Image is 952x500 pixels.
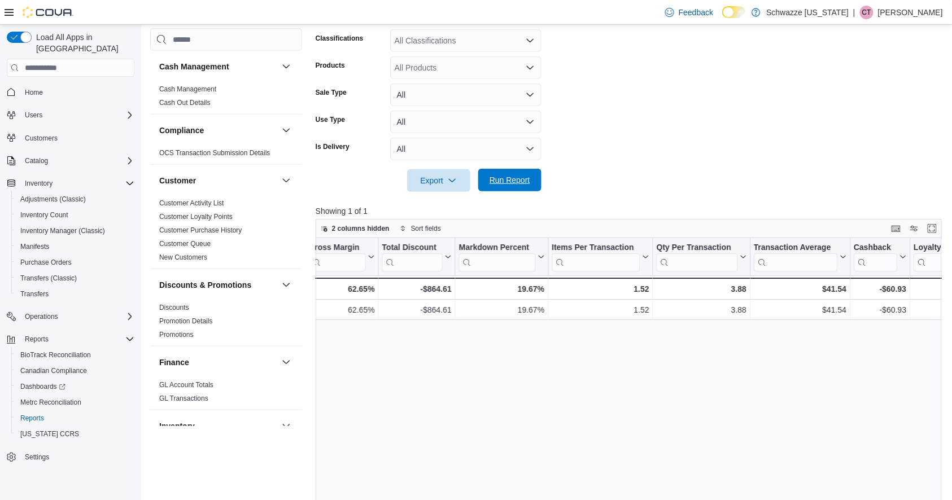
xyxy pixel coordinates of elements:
span: Inventory Manager (Classic) [16,224,134,238]
button: Settings [2,449,139,465]
a: Manifests [16,240,54,253]
a: Canadian Compliance [16,364,91,378]
div: Clinton Temple [860,6,874,19]
span: Transfers (Classic) [20,274,77,283]
span: Cash Management [159,85,216,94]
span: Adjustments (Classic) [16,192,134,206]
a: Inventory Manager (Classic) [16,224,110,238]
div: -$864.61 [382,303,452,317]
span: Load All Apps in [GEOGRAPHIC_DATA] [32,32,134,54]
a: Cash Management [159,85,216,93]
div: Items Per Transaction [552,243,641,253]
button: Inventory [159,420,277,432]
span: Customer Purchase History [159,226,242,235]
span: Washington CCRS [16,427,134,441]
span: Dashboards [20,382,65,391]
div: -$60.93 [854,282,907,296]
div: Items Per Transaction [552,243,641,271]
p: | [853,6,855,19]
button: Transaction Average [754,243,846,271]
button: BioTrack Reconciliation [11,347,139,363]
div: Transaction Average [754,243,837,253]
button: Enter fullscreen [925,222,939,235]
span: Adjustments (Classic) [20,195,86,204]
label: Products [316,61,345,70]
button: Export [407,169,470,192]
a: Adjustments (Classic) [16,192,90,206]
span: Inventory Count [20,210,68,220]
div: -$864.61 [382,282,452,296]
button: Catalog [2,153,139,169]
a: Promotions [159,331,194,339]
h3: Compliance [159,125,204,136]
p: Showing 1 of 1 [316,205,949,217]
span: Operations [20,310,134,323]
span: Catalog [20,154,134,168]
span: Customers [20,131,134,145]
button: Finance [159,357,277,368]
span: Export [414,169,464,192]
p: Schwazze [US_STATE] [766,6,849,19]
div: Cashback [854,243,898,271]
div: Finance [150,378,302,410]
span: Users [25,111,42,120]
button: Transfers [11,286,139,302]
a: Customer Activity List [159,199,224,207]
button: Metrc Reconciliation [11,394,139,410]
span: Reports [20,414,44,423]
a: Purchase Orders [16,256,76,269]
div: 62.65% [309,303,375,317]
button: [US_STATE] CCRS [11,426,139,442]
button: All [390,84,541,106]
button: Gross Margin [309,243,375,271]
button: Inventory [280,419,293,433]
a: Settings [20,450,54,464]
button: Cashback [854,243,907,271]
span: Canadian Compliance [16,364,134,378]
button: Display options [907,222,921,235]
span: Customer Activity List [159,199,224,208]
button: Customer [280,174,293,187]
a: Feedback [661,1,718,24]
label: Is Delivery [316,142,350,151]
label: Sale Type [316,88,347,97]
a: Inventory Count [16,208,73,222]
button: Qty Per Transaction [657,243,746,271]
div: 19.67% [459,282,544,296]
div: Total Discount [382,243,443,253]
a: New Customers [159,253,207,261]
span: Discounts [159,303,189,312]
a: Customer Loyalty Points [159,213,233,221]
button: Keyboard shortcuts [889,222,903,235]
button: Open list of options [526,36,535,45]
span: Inventory [25,179,53,188]
span: Home [25,88,43,97]
span: New Customers [159,253,207,262]
span: Transfers [20,290,49,299]
span: Sort fields [411,224,441,233]
button: Compliance [159,125,277,136]
button: Customers [2,130,139,146]
button: Catalog [20,154,53,168]
span: Inventory Manager (Classic) [20,226,105,235]
button: 2 columns hidden [316,222,394,235]
button: Operations [20,310,63,323]
a: Home [20,86,47,99]
a: Reports [16,411,49,425]
a: Transfers (Classic) [16,271,81,285]
a: Transfers [16,287,53,301]
span: BioTrack Reconciliation [20,350,91,359]
a: GL Transactions [159,394,208,402]
a: Customer Queue [159,240,211,248]
button: Inventory Count [11,207,139,223]
span: [US_STATE] CCRS [20,429,79,438]
button: Cash Management [280,60,293,73]
span: Reports [25,335,49,344]
a: [US_STATE] CCRS [16,427,84,441]
span: Reports [20,332,134,346]
label: Use Type [316,115,345,124]
a: Customers [20,131,62,145]
span: Canadian Compliance [20,366,87,375]
div: 1.52 [552,282,650,296]
span: Users [20,108,134,122]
